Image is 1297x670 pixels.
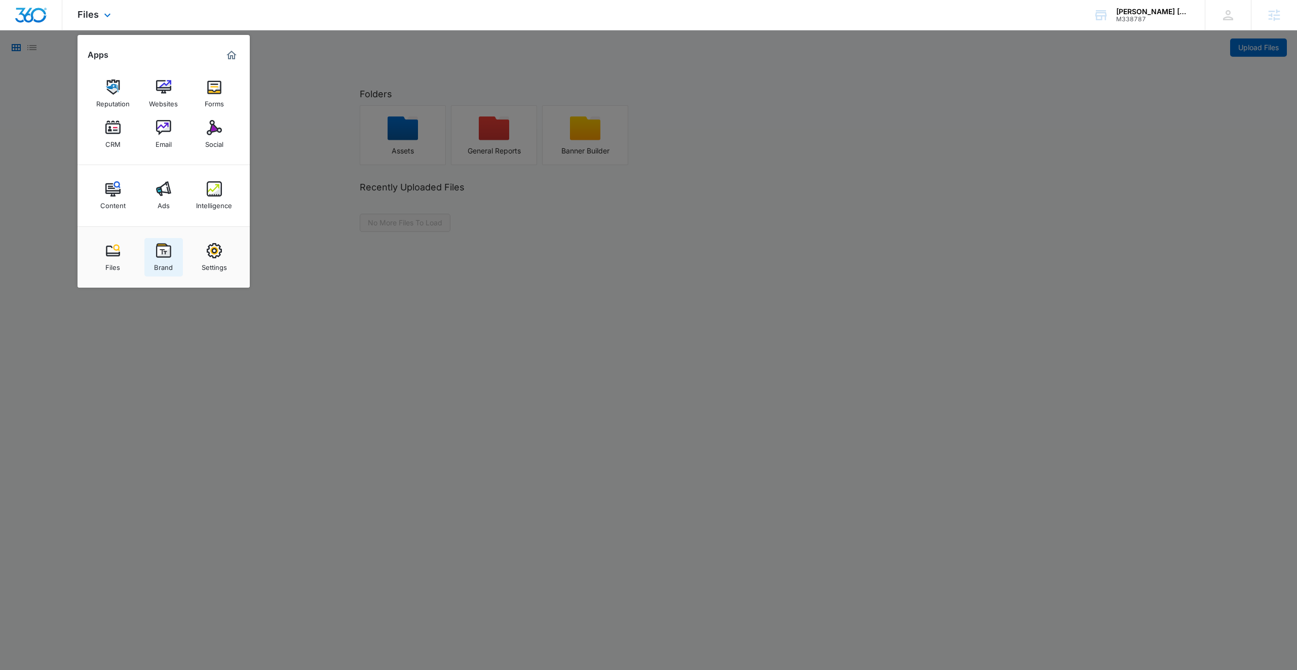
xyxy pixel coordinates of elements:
[223,47,240,63] a: Marketing 360® Dashboard
[144,238,183,277] a: Brand
[195,74,234,113] a: Forms
[88,50,108,60] h2: Apps
[196,196,232,210] div: Intelligence
[144,176,183,215] a: Ads
[205,95,224,108] div: Forms
[1116,16,1190,23] div: account id
[149,95,178,108] div: Websites
[94,176,132,215] a: Content
[205,135,223,148] div: Social
[94,74,132,113] a: Reputation
[195,176,234,215] a: Intelligence
[105,135,121,148] div: CRM
[195,115,234,153] a: Social
[144,74,183,113] a: Websites
[202,258,227,271] div: Settings
[96,95,130,108] div: Reputation
[105,258,120,271] div: Files
[156,135,172,148] div: Email
[158,196,170,210] div: Ads
[154,258,173,271] div: Brand
[94,238,132,277] a: Files
[144,115,183,153] a: Email
[94,115,132,153] a: CRM
[100,196,126,210] div: Content
[195,238,234,277] a: Settings
[1116,8,1190,16] div: account name
[78,9,99,20] span: Files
